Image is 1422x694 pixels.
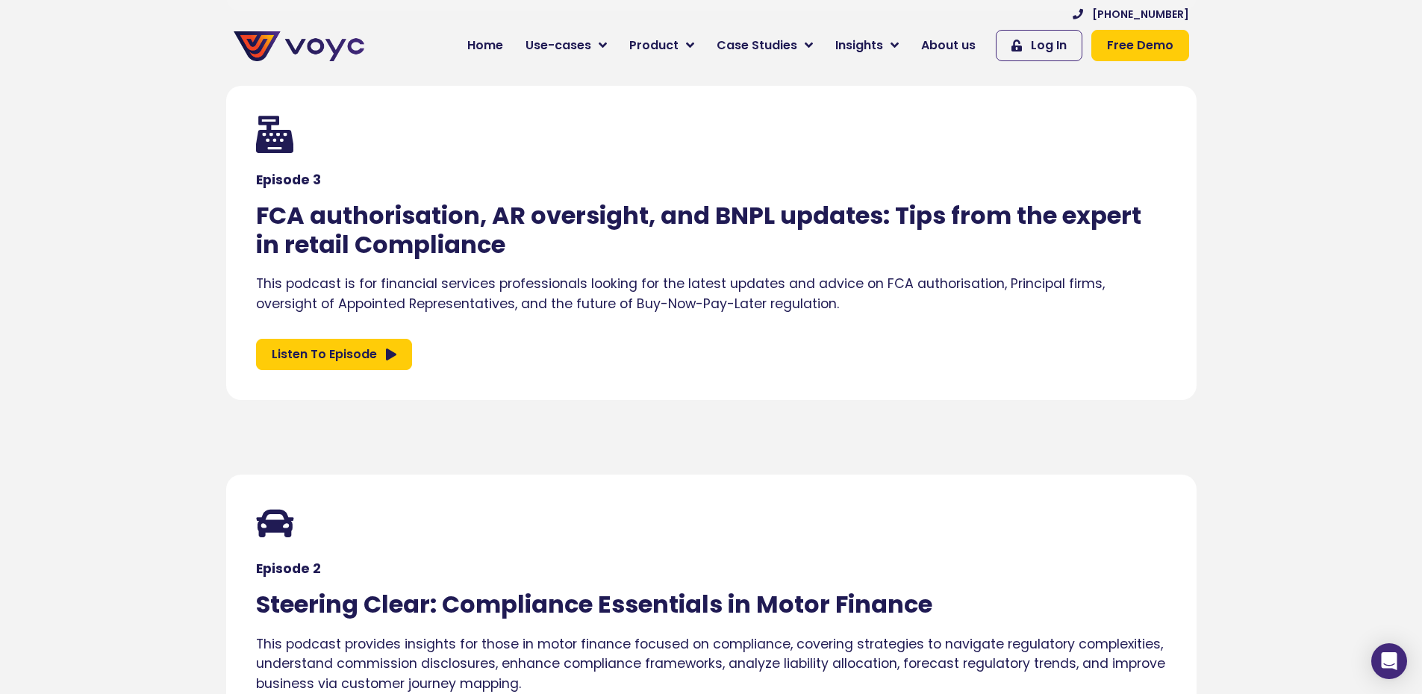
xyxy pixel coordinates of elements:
[910,31,987,60] a: About us
[256,339,412,370] a: Listen To Episode
[1107,37,1173,54] span: Free Demo
[1092,7,1189,22] span: [PHONE_NUMBER]
[835,37,883,54] span: Insights
[1091,30,1189,61] a: Free Demo
[1031,37,1067,54] span: Log In
[526,37,591,54] span: Use-cases
[705,31,824,60] a: Case Studies
[272,346,377,363] span: Listen To Episode
[1371,643,1407,679] div: Open Intercom Messenger
[456,31,514,60] a: Home
[256,590,1167,619] h2: Steering Clear: Compliance Essentials in Motor Finance
[467,37,503,54] span: Home
[996,30,1082,61] a: Log In
[1073,7,1189,22] a: [PHONE_NUMBER]
[629,37,679,54] span: Product
[618,31,705,60] a: Product
[256,634,1167,693] p: This podcast provides insights for those in motor finance focused on compliance, covering strateg...
[824,31,910,60] a: Insights
[514,31,618,60] a: Use-cases
[921,37,976,54] span: About us
[717,37,797,54] span: Case Studies
[256,174,1167,187] p: Episode 3
[256,275,1105,312] span: This podcast is for financial services professionals looking for the latest updates and advice on...
[256,201,1167,259] h2: FCA authorisation, AR oversight, and BNPL updates: Tips from the expert in retail Compliance
[256,563,1167,576] p: Episode 2
[234,31,364,61] img: voyc-full-logo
